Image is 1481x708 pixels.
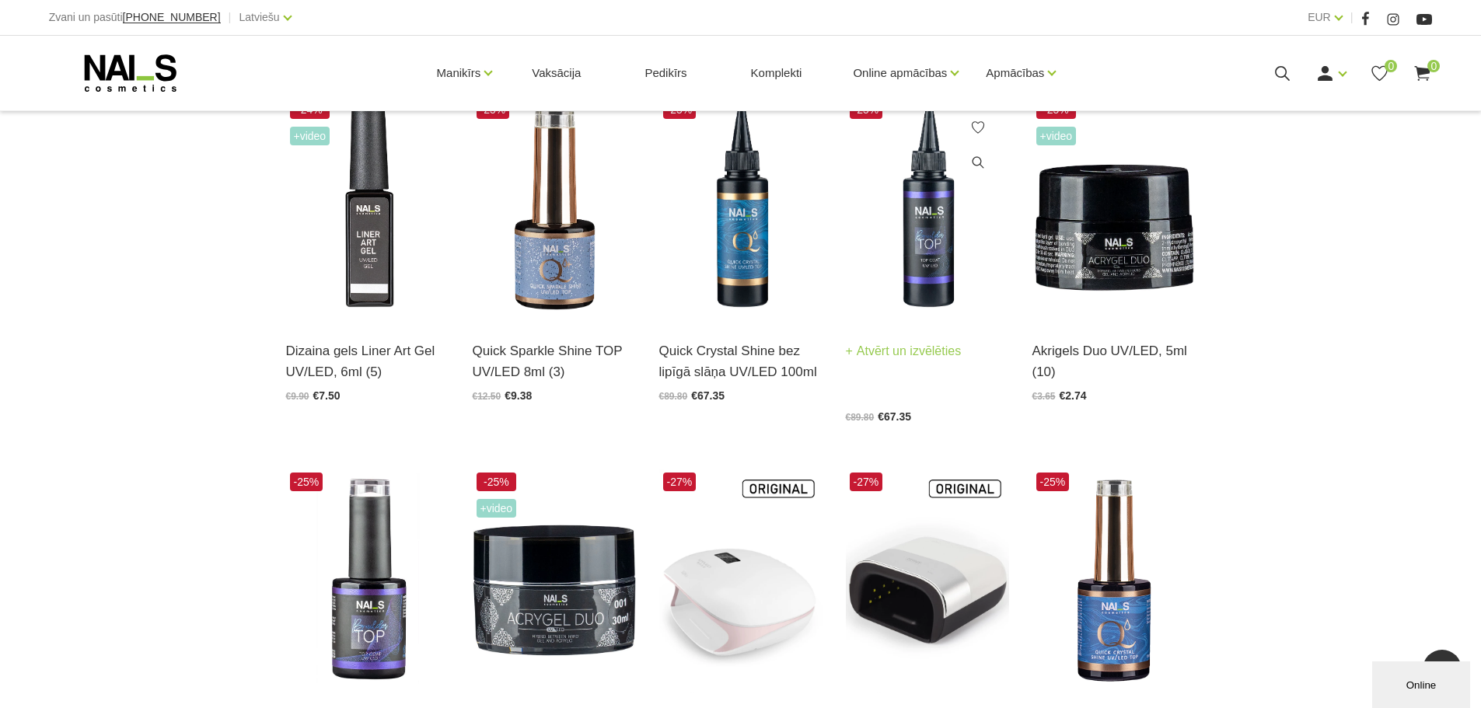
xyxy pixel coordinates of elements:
[878,410,911,423] span: €67.35
[1308,8,1331,26] a: EUR
[519,36,593,110] a: Vaksācija
[846,96,1009,321] img: Builder Top virsējais pārklājums bez lipīgā slāņa gēllakas/gēla pārklājuma izlīdzināšanai un nost...
[123,11,221,23] span: [PHONE_NUMBER]
[1350,8,1354,27] span: |
[1032,96,1196,321] img: Kas ir AKRIGELS “DUO GEL” un kādas problēmas tas risina?• Tas apvieno ērti modelējamā akrigela un...
[290,473,323,491] span: -25%
[846,340,962,362] a: Atvērt un izvēlēties
[239,8,280,26] a: Latviešu
[1427,60,1440,72] span: 0
[1060,389,1087,402] span: €2.74
[1032,340,1196,382] a: Akrigels Duo UV/LED, 5ml (10)
[659,469,823,693] img: Tips:UV LAMPAZīmola nosaukums:SUNUVModeļa numurs: SUNUV4Profesionālā UV/Led lampa.Garantija: 1 ga...
[850,473,883,491] span: -27%
[632,36,699,110] a: Pedikīrs
[286,96,449,321] img: Liner Art Gel - UV/LED dizaina gels smalku, vienmērīgu, pigmentētu līniju zīmēšanai.Lielisks palī...
[313,389,341,402] span: €7.50
[986,42,1044,104] a: Apmācības
[49,8,221,27] div: Zvani un pasūti
[1036,473,1070,491] span: -25%
[477,473,517,491] span: -25%
[1032,391,1056,402] span: €3.65
[659,96,823,321] img: Virsējais pārklājums bez lipīgā slāņa un UV zilā pārklājuma. Nodrošina izcilu spīdumu manikīram l...
[1385,60,1397,72] span: 0
[663,473,697,491] span: -27%
[290,127,330,145] span: +Video
[473,96,636,321] img: Virsējais pārklājums bez lipīgā slāņa ar mirdzuma efektu.Pieejami 3 veidi:* Starlight - ar smalkā...
[659,391,688,402] span: €89.80
[505,389,532,402] span: €9.38
[473,469,636,693] img: Kas ir AKRIGELS “DUO GEL” un kādas problēmas tas risina?• Tas apvieno ērti modelējamā akrigela un...
[286,469,449,693] img: Builder Top virsējais pārklājums bez lipīgā slāņa gellakas/gela pārklājuma izlīdzināšanai un nost...
[853,42,947,104] a: Online apmācības
[1036,127,1077,145] span: +Video
[1413,64,1432,83] a: 0
[473,391,501,402] span: €12.50
[229,8,232,27] span: |
[286,391,309,402] span: €9.90
[1372,658,1473,708] iframe: chat widget
[473,340,636,382] a: Quick Sparkle Shine TOP UV/LED 8ml (3)
[739,36,815,110] a: Komplekti
[286,340,449,382] a: Dizaina gels Liner Art Gel UV/LED, 6ml (5)
[1370,64,1389,83] a: 0
[846,412,875,423] span: €89.80
[846,469,1009,693] img: Modelis: SUNUV 3Jauda: 48WViļņu garums: 365+405nmKalpošanas ilgums: 50000 HRSPogas vadība:10s/30s...
[477,499,517,518] span: +Video
[1032,469,1196,693] img: Virsējais pārklājums bez lipīgā slāņa un UV zilā pārklājuma. Nodrošina izcilu spīdumu manikīram l...
[691,389,725,402] span: €67.35
[659,340,823,382] a: Quick Crystal Shine bez lipīgā slāņa UV/LED 100ml
[437,42,481,104] a: Manikīrs
[123,12,221,23] a: [PHONE_NUMBER]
